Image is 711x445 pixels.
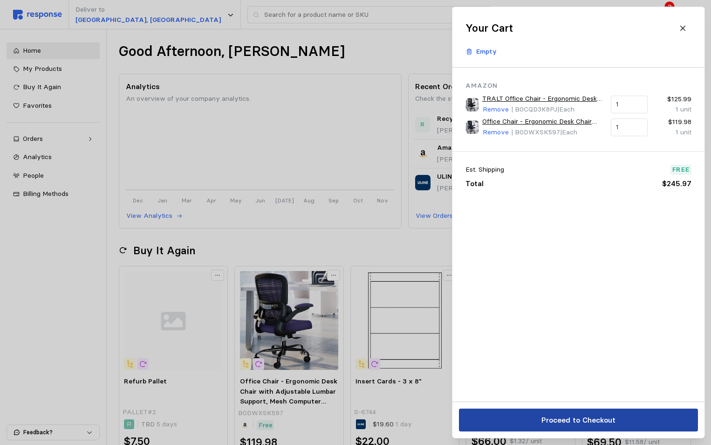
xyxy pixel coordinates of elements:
p: 1 unit [654,127,691,138]
input: Qty [616,96,642,113]
img: 71Kbw8rzniL._AC_SX679_.jpg [465,120,479,134]
p: Est. Shipping [465,165,504,175]
p: Proceed to Checkout [541,414,615,426]
a: TRALT Office Chair - Ergonomic Desk Chair with Adjustable Lumbar Support, Mesh Computer Chair, Ex... [482,94,604,104]
p: $125.99 [654,94,691,104]
p: Total [465,178,484,189]
button: Empty [460,43,502,61]
p: Remove [483,104,509,115]
p: Free [672,165,690,175]
span: | B0DWXSK597 [511,128,560,136]
span: | Each [560,128,577,136]
span: | Each [557,105,574,113]
input: Qty [616,119,642,136]
p: Remove [483,127,509,138]
p: Empty [476,47,497,57]
p: Amazon [465,81,691,91]
button: Proceed to Checkout [459,409,698,431]
p: 1 unit [654,104,691,115]
span: | B0CQD3K8PJ [511,105,557,113]
a: Office Chair - Ergonomic Desk Chair with Adjustable Lumbar Support, Mesh Computer Chair, Executiv... [482,117,604,127]
img: 71LWhgxJCaL._AC_SX679_.jpg [465,98,479,111]
p: $119.98 [654,117,691,127]
h2: Your Cart [465,21,513,35]
p: $245.97 [662,178,691,189]
button: Remove [482,104,509,115]
button: Remove [482,127,509,138]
